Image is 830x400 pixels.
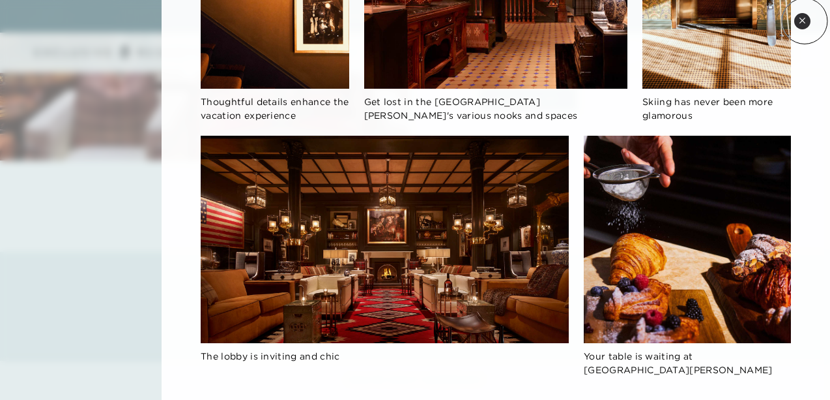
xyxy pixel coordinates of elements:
span: Skiing has never been more glamorous [642,96,773,121]
iframe: Qualified Messenger [770,340,830,400]
span: The lobby is inviting and chic [201,350,340,362]
span: Thoughtful details enhance the vacation experience [201,96,349,121]
span: Get lost in the [GEOGRAPHIC_DATA][PERSON_NAME]'s various nooks and spaces [364,96,578,121]
span: Your table is waiting at [GEOGRAPHIC_DATA][PERSON_NAME] [584,350,773,376]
